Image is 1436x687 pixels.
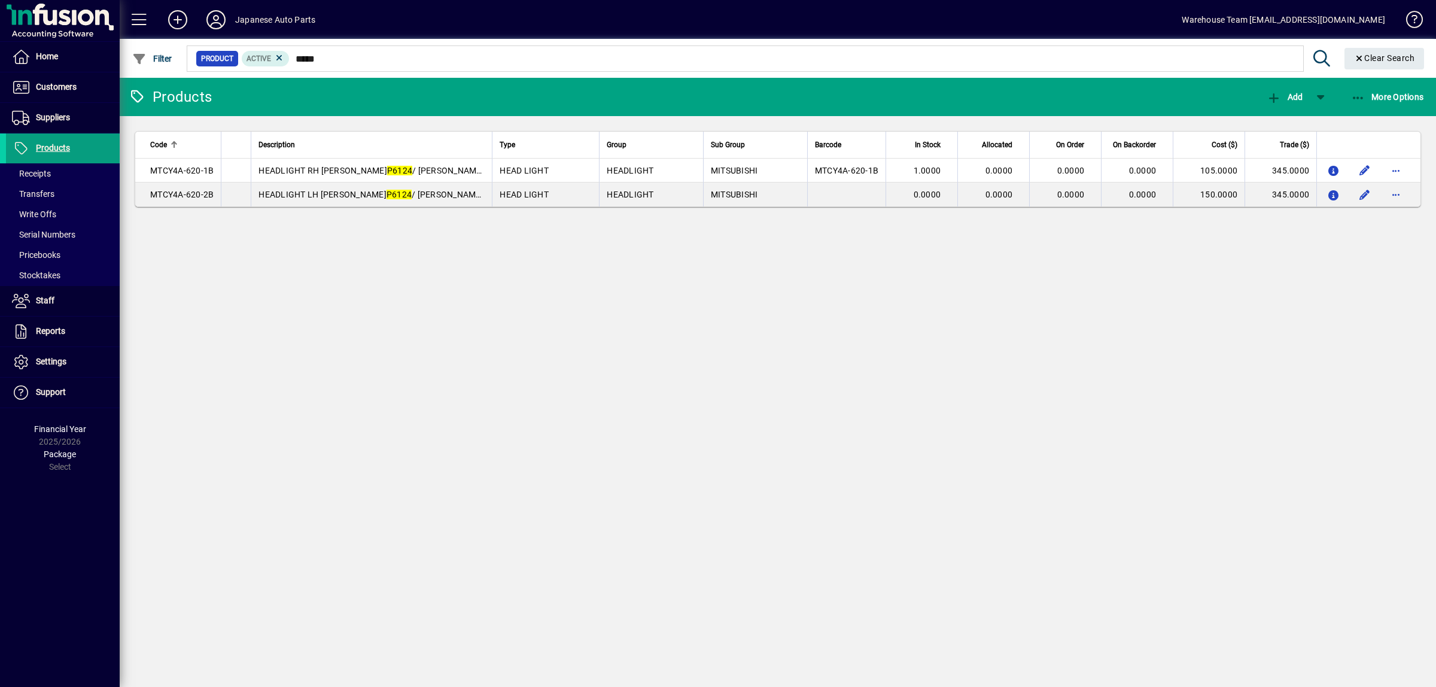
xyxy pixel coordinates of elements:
[914,166,941,175] span: 1.0000
[235,10,315,29] div: Japanese Auto Parts
[1182,10,1385,29] div: Warehouse Team [EMAIL_ADDRESS][DOMAIN_NAME]
[387,166,412,175] em: P6124
[1386,161,1405,180] button: More options
[500,166,549,175] span: HEAD LIGHT
[6,103,120,133] a: Suppliers
[12,169,51,178] span: Receipts
[1351,92,1424,102] span: More Options
[150,138,214,151] div: Code
[1057,166,1085,175] span: 0.0000
[12,270,60,280] span: Stocktakes
[6,265,120,285] a: Stocktakes
[985,166,1013,175] span: 0.0000
[1173,159,1245,183] td: 105.0000
[34,424,86,434] span: Financial Year
[6,72,120,102] a: Customers
[6,163,120,184] a: Receipts
[1355,185,1374,204] button: Edit
[1113,138,1156,151] span: On Backorder
[36,357,66,366] span: Settings
[607,166,653,175] span: HEADLIGHT
[1129,166,1157,175] span: 0.0000
[982,138,1012,151] span: Allocated
[6,245,120,265] a: Pricebooks
[150,166,214,175] span: MTCY4A-620-1B
[247,54,271,63] span: Active
[12,209,56,219] span: Write Offs
[893,138,951,151] div: In Stock
[1344,48,1425,69] button: Clear
[129,48,175,69] button: Filter
[500,138,515,151] span: Type
[6,42,120,72] a: Home
[1264,86,1306,108] button: Add
[1267,92,1303,102] span: Add
[1245,183,1316,206] td: 345.0000
[44,449,76,459] span: Package
[1348,86,1427,108] button: More Options
[1057,190,1085,199] span: 0.0000
[150,190,214,199] span: MTCY4A-620-2B
[1173,183,1245,206] td: 150.0000
[500,138,592,151] div: Type
[1037,138,1095,151] div: On Order
[985,190,1013,199] span: 0.0000
[6,286,120,316] a: Staff
[258,138,295,151] span: Description
[197,9,235,31] button: Profile
[201,53,233,65] span: Product
[1354,53,1415,63] span: Clear Search
[36,326,65,336] span: Reports
[711,190,758,199] span: MITSUBISHI
[815,138,878,151] div: Barcode
[1109,138,1167,151] div: On Backorder
[36,143,70,153] span: Products
[711,138,800,151] div: Sub Group
[36,387,66,397] span: Support
[6,224,120,245] a: Serial Numbers
[12,230,75,239] span: Serial Numbers
[159,9,197,31] button: Add
[12,189,54,199] span: Transfers
[607,138,626,151] span: Group
[500,190,549,199] span: HEAD LIGHT
[1212,138,1237,151] span: Cost ($)
[711,166,758,175] span: MITSUBISHI
[132,54,172,63] span: Filter
[36,296,54,305] span: Staff
[1245,159,1316,183] td: 345.0000
[36,51,58,61] span: Home
[6,378,120,408] a: Support
[1397,2,1421,41] a: Knowledge Base
[1386,185,1405,204] button: More options
[258,166,535,175] span: HEADLIGHT RH [PERSON_NAME] / [PERSON_NAME].8597 HID EA
[1129,190,1157,199] span: 0.0000
[607,138,695,151] div: Group
[915,138,941,151] span: In Stock
[914,190,941,199] span: 0.0000
[1056,138,1084,151] span: On Order
[965,138,1023,151] div: Allocated
[12,250,60,260] span: Pricebooks
[242,51,290,66] mat-chip: Activation Status: Active
[815,166,878,175] span: MTCY4A-620-1B
[607,190,653,199] span: HEADLIGHT
[258,138,485,151] div: Description
[36,82,77,92] span: Customers
[6,204,120,224] a: Write Offs
[387,190,412,199] em: P6124
[711,138,745,151] span: Sub Group
[1355,161,1374,180] button: Edit
[6,184,120,204] a: Transfers
[6,347,120,377] a: Settings
[129,87,212,107] div: Products
[815,138,841,151] span: Barcode
[36,113,70,122] span: Suppliers
[1280,138,1309,151] span: Trade ($)
[150,138,167,151] span: Code
[6,317,120,346] a: Reports
[258,190,534,199] span: HEADLIGHT LH [PERSON_NAME] / [PERSON_NAME].8597 HID EA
